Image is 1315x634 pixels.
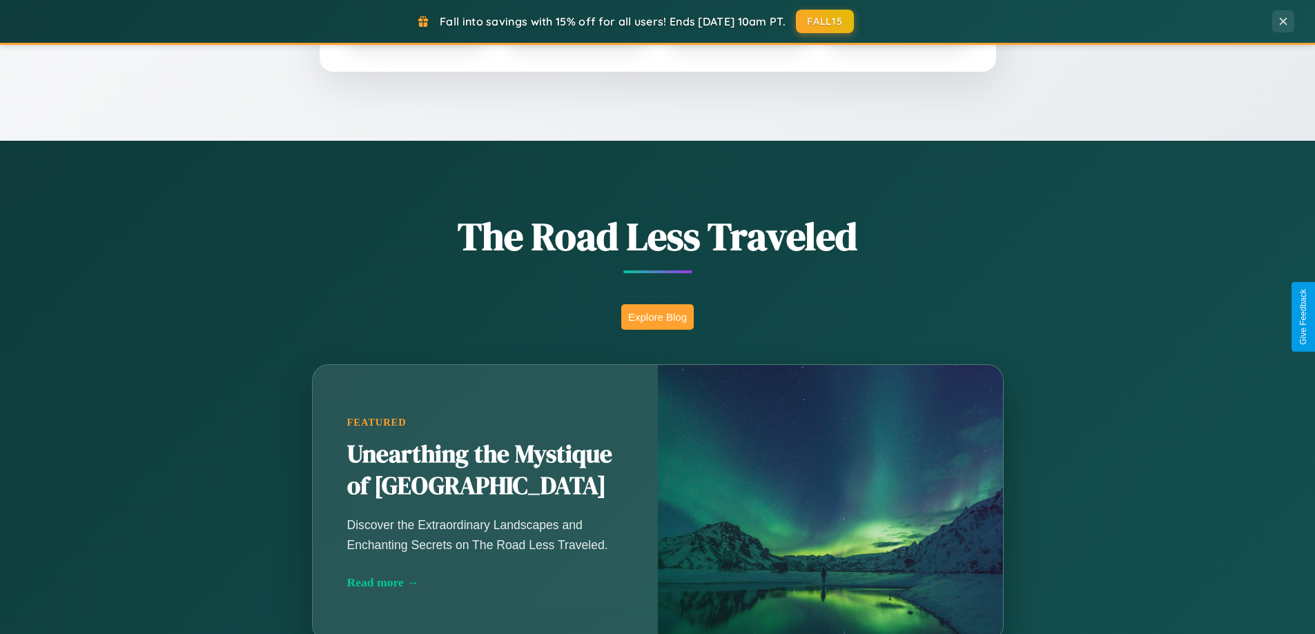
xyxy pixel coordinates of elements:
div: Read more → [347,575,623,590]
button: FALL15 [796,10,854,33]
h2: Unearthing the Mystique of [GEOGRAPHIC_DATA] [347,439,623,502]
button: Explore Blog [621,304,694,330]
div: Give Feedback [1298,289,1308,345]
p: Discover the Extraordinary Landscapes and Enchanting Secrets on The Road Less Traveled. [347,515,623,554]
h1: The Road Less Traveled [244,210,1072,263]
span: Fall into savings with 15% off for all users! Ends [DATE] 10am PT. [440,14,786,28]
div: Featured [347,417,623,428]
